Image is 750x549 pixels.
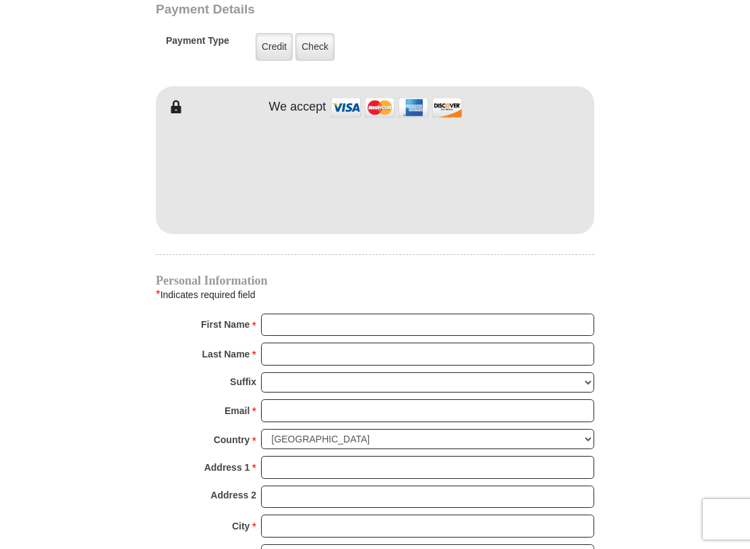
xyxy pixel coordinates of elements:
[230,372,256,391] strong: Suffix
[210,486,256,504] strong: Address 2
[201,315,250,334] strong: First Name
[166,35,229,53] h5: Payment Type
[256,33,293,61] label: Credit
[295,33,335,61] label: Check
[232,517,250,536] strong: City
[156,286,594,304] div: Indicates required field
[329,93,464,122] img: credit cards accepted
[202,345,250,364] strong: Last Name
[156,275,594,286] h4: Personal Information
[214,430,250,449] strong: Country
[204,458,250,477] strong: Address 1
[269,100,326,115] h4: We accept
[225,401,250,420] strong: Email
[156,2,500,18] h3: Payment Details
